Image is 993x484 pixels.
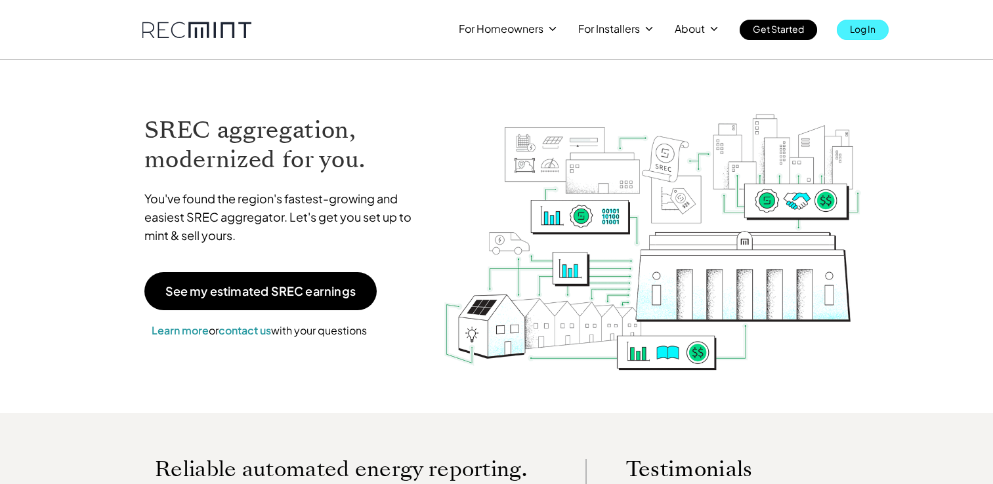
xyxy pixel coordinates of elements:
p: You've found the region's fastest-growing and easiest SREC aggregator. Let's get you set up to mi... [144,190,424,245]
a: Get Started [740,20,817,40]
p: Log In [850,20,876,38]
a: Learn more [152,323,209,337]
a: See my estimated SREC earnings [144,272,377,310]
a: Log In [837,20,889,40]
p: For Homeowners [459,20,543,38]
p: See my estimated SREC earnings [165,285,356,297]
p: Reliable automated energy reporting. [155,459,546,479]
p: For Installers [578,20,640,38]
a: contact us [219,323,271,337]
p: About [675,20,705,38]
img: RECmint value cycle [443,79,862,374]
p: or with your questions [144,322,374,339]
p: Get Started [753,20,804,38]
h1: SREC aggregation, modernized for you. [144,115,424,174]
p: Testimonials [626,459,822,479]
